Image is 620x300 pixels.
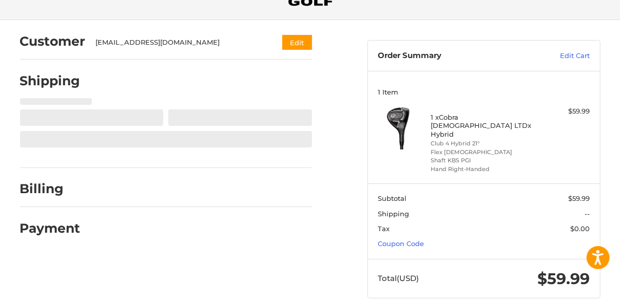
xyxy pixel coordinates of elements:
[95,38,262,48] div: [EMAIL_ADDRESS][DOMAIN_NAME]
[537,106,590,117] div: $59.99
[378,239,424,248] a: Coupon Code
[282,35,312,50] button: Edit
[20,181,80,197] h2: Billing
[431,165,534,174] li: Hand Right-Handed
[378,88,590,96] h3: 1 Item
[378,51,522,61] h3: Order Summary
[20,220,81,236] h2: Payment
[431,156,534,165] li: Shaft KBS PGI
[378,273,419,283] span: Total (USD)
[431,139,534,148] li: Club 4 Hybrid 21°
[568,194,590,202] span: $59.99
[570,224,590,233] span: $0.00
[431,148,534,157] li: Flex [DEMOGRAPHIC_DATA]
[378,224,390,233] span: Tax
[378,210,409,218] span: Shipping
[522,51,590,61] a: Edit Cart
[378,194,406,202] span: Subtotal
[537,269,590,288] span: $59.99
[20,33,86,49] h2: Customer
[20,73,81,89] h2: Shipping
[585,210,590,218] span: --
[431,113,534,138] h4: 1 x Cobra [DEMOGRAPHIC_DATA] LTDx Hybrid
